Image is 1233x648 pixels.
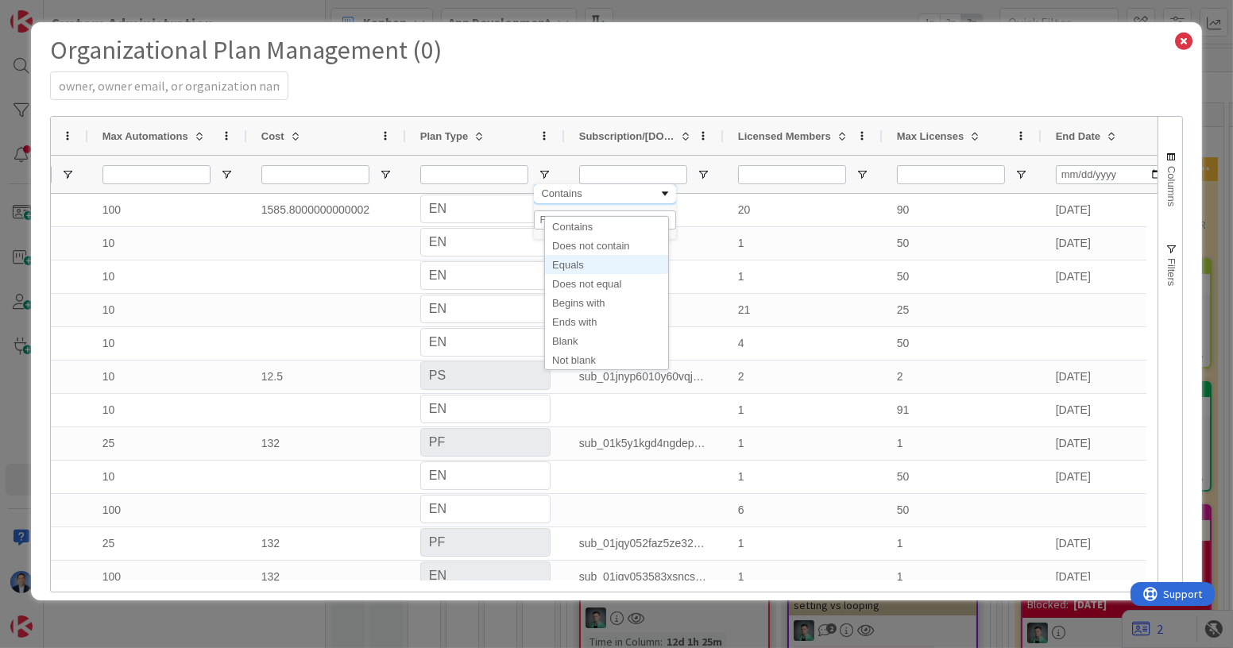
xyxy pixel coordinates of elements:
[565,561,724,593] div: sub_01jqy053583xsncsd0ese3v811
[883,194,1042,226] div: 90
[88,260,247,293] div: 10
[565,427,724,460] div: sub_01k5y1kgd4ngdepedwvg9t10bk
[1042,260,1200,293] div: [DATE]
[724,394,883,426] div: 1
[738,165,846,184] input: Licensed Members Filter Input
[102,165,211,184] input: Max Automations Filter Input
[883,260,1042,293] div: 50
[1042,527,1200,560] div: [DATE]
[883,461,1042,493] div: 50
[579,130,674,142] span: Subscription/[DOMAIN_NAME]
[724,461,883,493] div: 1
[883,427,1042,460] div: 1
[1042,561,1200,593] div: [DATE]
[883,561,1042,593] div: 1
[1056,130,1100,142] span: End Date
[552,221,593,233] span: Contains
[61,168,74,181] button: Open Filter Menu
[1015,168,1027,181] button: Open Filter Menu
[88,227,247,260] div: 10
[50,35,1183,65] h2: Organizational Plan Management ( 0 )
[541,187,659,199] div: Contains
[883,394,1042,426] div: 91
[697,168,709,181] button: Open Filter Menu
[724,361,883,393] div: 2
[88,527,247,560] div: 25
[33,2,72,21] span: Support
[1165,258,1177,286] span: Filters
[534,210,676,229] input: Filter Value
[1165,166,1177,206] span: Columns
[544,216,669,370] div: Select Field
[534,184,676,203] div: Filtering operator
[724,527,883,560] div: 1
[261,165,369,184] input: Cost Filter Input
[552,259,584,271] span: Equals
[379,168,392,181] button: Open Filter Menu
[579,165,687,184] input: Subscription/PayPal.Me Filter Input
[883,527,1042,560] div: 1
[420,130,468,142] span: Plan Type
[552,335,578,347] span: Blank
[534,184,676,239] div: Column Filter
[88,494,247,526] div: 100
[420,165,528,184] input: Plan Type Filter Input
[724,561,883,593] div: 1
[724,194,883,226] div: 20
[565,361,724,393] div: sub_01jnyp6010y60vqjvt6agrqbp0
[247,527,406,560] div: 132
[883,294,1042,326] div: 25
[247,427,406,460] div: 132
[220,168,233,181] button: Open Filter Menu
[247,561,406,593] div: 132
[1042,394,1200,426] div: [DATE]
[88,361,247,393] div: 10
[1056,165,1164,184] input: End Date Filter Input
[897,165,1005,184] input: Max Licenses Filter Input
[552,354,596,366] span: Not blank
[247,194,406,226] div: 1585.8000000000002
[1042,427,1200,460] div: [DATE]
[724,327,883,360] div: 4
[883,494,1042,526] div: 50
[261,130,284,142] span: Cost
[724,260,883,293] div: 1
[88,194,247,226] div: 100
[88,327,247,360] div: 10
[538,168,551,181] button: Open Filter Menu
[88,394,247,426] div: 10
[565,527,724,560] div: sub_01jqy052faz5ze32mdyfky729t
[1042,461,1200,493] div: [DATE]
[883,361,1042,393] div: 2
[552,240,630,252] span: Does not contain
[883,327,1042,360] div: 50
[552,297,605,309] span: Begins with
[724,427,883,460] div: 1
[883,227,1042,260] div: 50
[88,427,247,460] div: 25
[88,561,247,593] div: 100
[856,168,868,181] button: Open Filter Menu
[102,130,188,142] span: Max Automations
[738,130,831,142] span: Licensed Members
[1042,361,1200,393] div: [DATE]
[1042,227,1200,260] div: [DATE]
[552,278,621,290] span: Does not equal
[50,71,288,100] input: owner, owner email, or organization name...
[1042,194,1200,226] div: [DATE]
[724,494,883,526] div: 6
[552,316,597,328] span: Ends with
[88,461,247,493] div: 10
[724,294,883,326] div: 21
[724,227,883,260] div: 1
[897,130,964,142] span: Max Licenses
[88,294,247,326] div: 10
[247,361,406,393] div: 12.5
